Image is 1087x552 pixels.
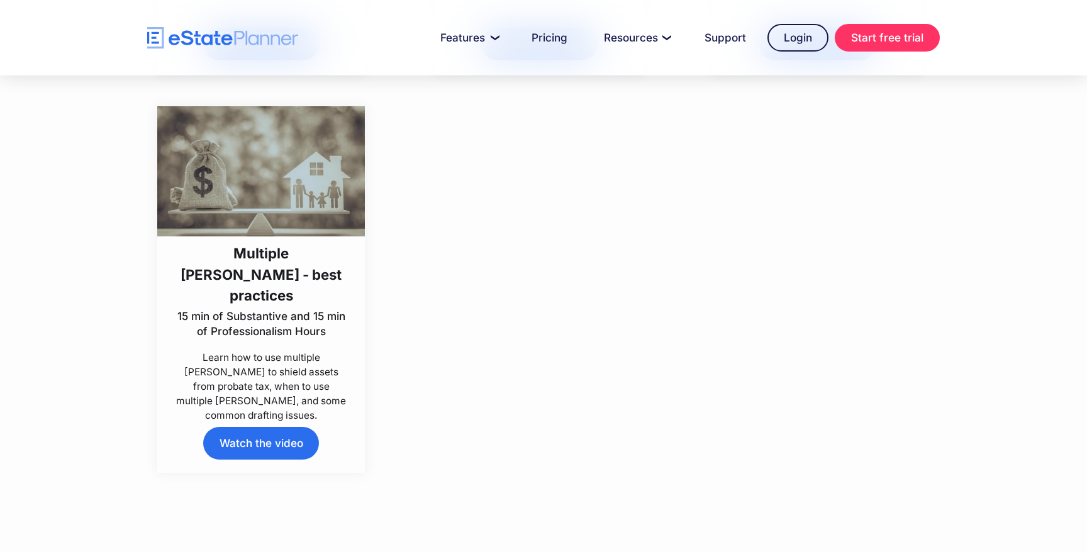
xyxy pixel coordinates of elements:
[516,25,583,50] a: Pricing
[689,25,761,50] a: Support
[147,27,298,49] a: home
[203,427,319,459] a: Watch the video
[174,243,348,306] h3: Multiple [PERSON_NAME] - best practices
[174,350,348,423] p: Learn how to use multiple [PERSON_NAME] to shield assets from probate tax, when to use multiple [...
[835,24,940,52] a: Start free trial
[767,24,828,52] a: Login
[174,309,348,339] p: 15 min of Substantive and 15 min of Professionalism Hours
[425,25,510,50] a: Features
[157,106,365,422] a: Multiple [PERSON_NAME] - best practices15 min of Substantive and 15 min of Professionalism HoursL...
[589,25,683,50] a: Resources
